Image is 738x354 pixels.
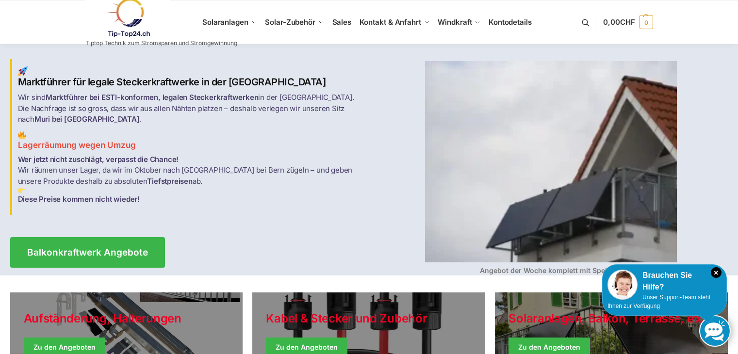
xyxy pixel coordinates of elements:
[607,270,722,293] div: Brauchen Sie Hilfe?
[34,114,140,124] strong: Muri bei [GEOGRAPHIC_DATA]
[485,0,536,44] a: Kontodetails
[603,17,635,27] span: 0,00
[18,154,363,205] p: Wir räumen unser Lager, da wir im Oktober nach [GEOGRAPHIC_DATA] bei Bern zügeln – und geben unse...
[18,131,26,139] img: Balkon-Terrassen-Kraftwerke 2
[332,17,352,27] span: Sales
[489,17,532,27] span: Kontodetails
[18,131,363,151] h3: Lagerräumung wegen Umzug
[18,92,363,125] p: Wir sind in der [GEOGRAPHIC_DATA]. Die Nachfrage ist so gross, dass wir aus allen Nähten platzen ...
[18,66,28,76] img: Balkon-Terrassen-Kraftwerke 1
[480,266,622,274] strong: Angebot der Woche komplett mit Speicher
[711,267,722,278] i: Schließen
[202,17,248,27] span: Solaranlagen
[607,270,638,300] img: Customer service
[18,155,179,164] strong: Wer jetzt nicht zuschlägt, verpasst die Chance!
[18,66,363,88] h2: Marktführer für legale Steckerkraftwerke in der [GEOGRAPHIC_DATA]
[27,248,148,257] span: Balkonkraftwerk Angebote
[46,93,258,102] strong: Marktführer bei ESTI-konformen, legalen Steckerkraftwerken
[640,16,653,29] span: 0
[607,294,710,309] span: Unser Support-Team steht Ihnen zur Verfügung
[603,8,653,37] a: 0,00CHF 0
[147,177,192,186] strong: Tiefstpreisen
[425,61,677,262] img: Balkon-Terrassen-Kraftwerke 4
[261,0,328,44] a: Solar-Zubehör
[265,17,315,27] span: Solar-Zubehör
[434,0,485,44] a: Windkraft
[355,0,434,44] a: Kontakt & Anfahrt
[620,17,635,27] span: CHF
[328,0,355,44] a: Sales
[438,17,472,27] span: Windkraft
[10,237,165,268] a: Balkonkraftwerk Angebote
[18,187,25,194] img: Balkon-Terrassen-Kraftwerke 3
[18,194,140,204] strong: Diese Preise kommen nicht wieder!
[360,17,421,27] span: Kontakt & Anfahrt
[85,40,237,46] p: Tiptop Technik zum Stromsparen und Stromgewinnung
